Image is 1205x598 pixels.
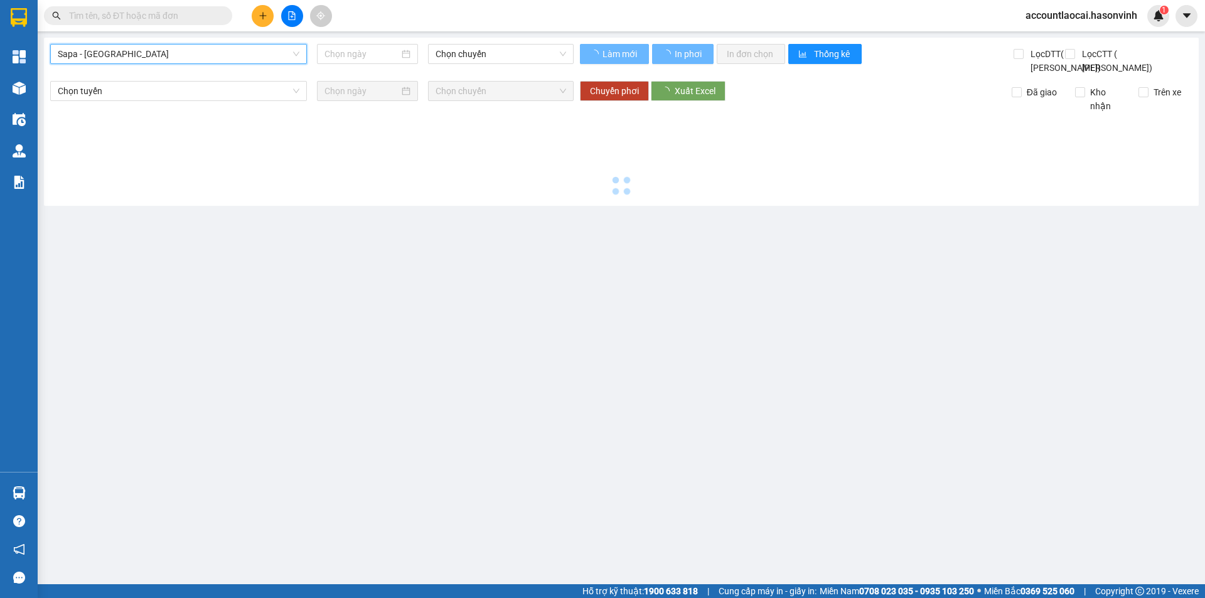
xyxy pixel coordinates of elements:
span: loading [662,50,673,58]
input: Tìm tên, số ĐT hoặc mã đơn [69,9,217,23]
sup: 1 [1160,6,1169,14]
span: | [1084,584,1086,598]
span: bar-chart [798,50,809,60]
strong: 1900 633 818 [644,586,698,596]
button: plus [252,5,274,27]
img: warehouse-icon [13,144,26,158]
img: warehouse-icon [13,113,26,126]
button: In phơi [652,44,714,64]
span: Làm mới [602,47,639,61]
span: Chọn chuyến [436,82,566,100]
span: accountlaocai.hasonvinh [1015,8,1147,23]
span: search [52,11,61,20]
button: Chuyển phơi [580,81,649,101]
span: Chọn tuyến [58,82,299,100]
span: Miền Nam [820,584,974,598]
strong: 0708 023 035 - 0935 103 250 [859,586,974,596]
button: aim [310,5,332,27]
img: dashboard-icon [13,50,26,63]
span: message [13,572,25,584]
img: logo-vxr [11,8,27,27]
img: warehouse-icon [13,486,26,499]
span: ⚪️ [977,589,981,594]
button: caret-down [1176,5,1197,27]
button: In đơn chọn [717,44,785,64]
span: Chọn chuyến [436,45,566,63]
span: plus [259,11,267,20]
span: Lọc CTT ( [PERSON_NAME]) [1077,47,1154,75]
span: | [707,584,709,598]
span: In phơi [675,47,704,61]
img: warehouse-icon [13,82,26,95]
span: Cung cấp máy in - giấy in: [719,584,817,598]
input: Chọn ngày [324,84,399,98]
span: Miền Bắc [984,584,1074,598]
span: question-circle [13,515,25,527]
button: Xuất Excel [651,81,726,101]
span: aim [316,11,325,20]
span: Đã giao [1022,85,1062,99]
input: Chọn ngày [324,47,399,61]
span: copyright [1135,587,1144,595]
span: Thống kê [814,47,852,61]
span: Lọc DTT( [PERSON_NAME]) [1026,47,1103,75]
span: loading [590,50,601,58]
button: bar-chartThống kê [788,44,862,64]
img: icon-new-feature [1153,10,1164,21]
strong: 0369 525 060 [1020,586,1074,596]
span: Sapa - Hà Tĩnh [58,45,299,63]
span: Kho nhận [1085,85,1129,113]
span: file-add [287,11,296,20]
span: 1 [1162,6,1166,14]
span: Trên xe [1149,85,1186,99]
button: file-add [281,5,303,27]
button: Làm mới [580,44,649,64]
span: Hỗ trợ kỹ thuật: [582,584,698,598]
span: notification [13,543,25,555]
img: solution-icon [13,176,26,189]
span: caret-down [1181,10,1192,21]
